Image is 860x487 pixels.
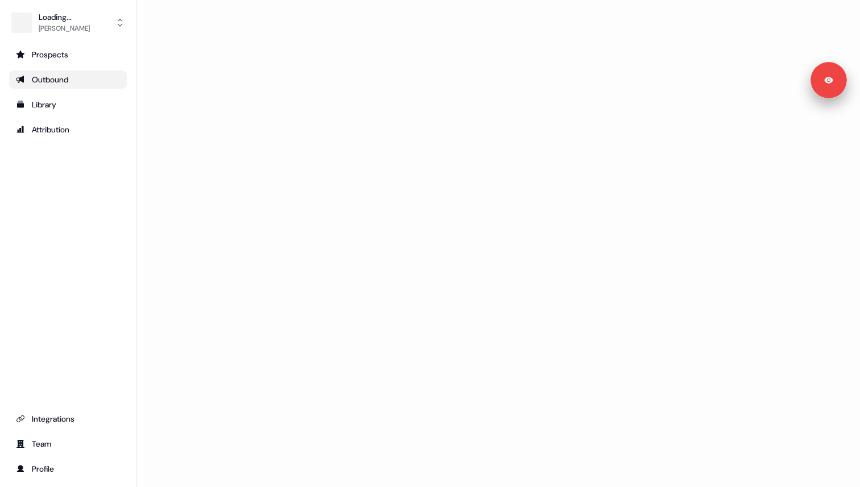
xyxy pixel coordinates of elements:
button: Loading...[PERSON_NAME] [9,9,127,36]
div: Outbound [16,74,120,85]
a: Go to templates [9,95,127,114]
div: Integrations [16,413,120,424]
a: Go to team [9,435,127,453]
div: Prospects [16,49,120,60]
a: Go to profile [9,460,127,478]
div: Loading... [39,11,90,23]
div: [PERSON_NAME] [39,23,90,34]
a: Go to outbound experience [9,70,127,89]
a: Go to integrations [9,410,127,428]
div: Team [16,438,120,449]
a: Go to prospects [9,45,127,64]
div: Profile [16,463,120,474]
div: Library [16,99,120,110]
a: Go to attribution [9,120,127,139]
div: Attribution [16,124,120,135]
